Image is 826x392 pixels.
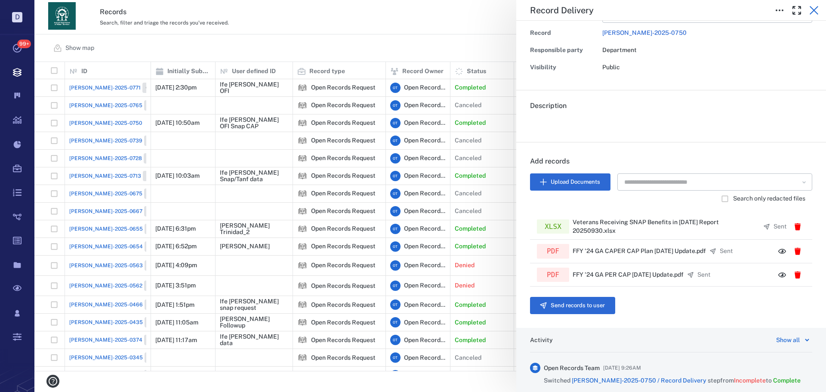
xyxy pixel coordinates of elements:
h6: Description [530,101,812,111]
p: FFY '24 GA CAPER CAP Plan [DATE] Update.pdf [573,247,706,256]
div: xlsx [537,219,569,234]
p: Sent [774,222,786,231]
p: Veterans Receiving SNAP Benefits in [DATE] Report 20250930.xlsx [573,218,760,235]
span: . [530,119,532,127]
span: Department [602,46,637,53]
h6: Add records [530,156,812,173]
div: Search Document Manager Files [617,173,812,191]
span: Switched step from to [544,377,801,385]
body: Rich Text Area. Press ALT-0 for help. [7,7,274,15]
p: Sent [697,271,710,279]
p: D [12,12,22,22]
div: Responsible party [530,44,599,56]
div: Show all [776,335,800,345]
span: Search only redacted files [733,194,805,203]
p: FFY '24 GA PER CAP [DATE] Update.pdf [573,271,684,279]
div: Record [530,27,599,39]
span: Help [19,6,37,14]
button: Upload Documents [530,173,610,191]
div: pdf [537,268,569,282]
a: [PERSON_NAME]-2025-0750 [602,29,687,36]
span: 99+ [17,40,31,48]
p: Sent [720,247,733,256]
span: Public [602,64,620,71]
a: [PERSON_NAME]-2025-0750 / Record Delivery [572,377,706,384]
span: Complete [773,377,801,384]
button: Send records to user [530,297,615,314]
h5: Record Delivery [530,5,594,16]
span: [DATE] 9:26AM [603,363,641,373]
div: Visibility [530,62,599,74]
button: Open [799,177,809,187]
span: Incomplete [734,377,766,384]
div: pdf [537,244,569,259]
button: Toggle to Edit Boxes [771,2,788,19]
button: Close [805,2,823,19]
span: Open Records Team [544,364,600,373]
button: Toggle Fullscreen [788,2,805,19]
h6: Activity [530,336,553,345]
